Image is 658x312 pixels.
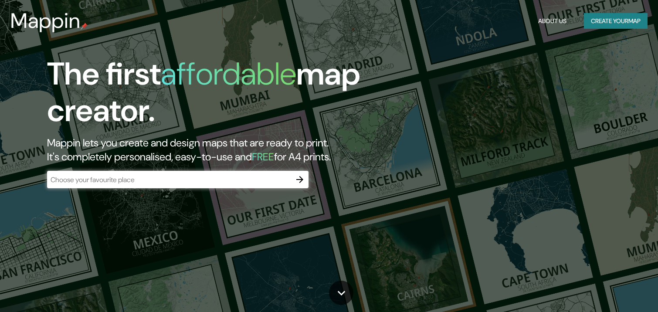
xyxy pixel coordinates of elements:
[10,9,81,33] h3: Mappin
[584,13,648,29] button: Create yourmap
[47,136,376,164] h2: Mappin lets you create and design maps that are ready to print. It's completely personalised, eas...
[47,56,376,136] h1: The first map creator.
[47,175,291,185] input: Choose your favourite place
[161,54,296,94] h1: affordable
[252,150,274,163] h5: FREE
[81,23,88,30] img: mappin-pin
[535,13,570,29] button: About Us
